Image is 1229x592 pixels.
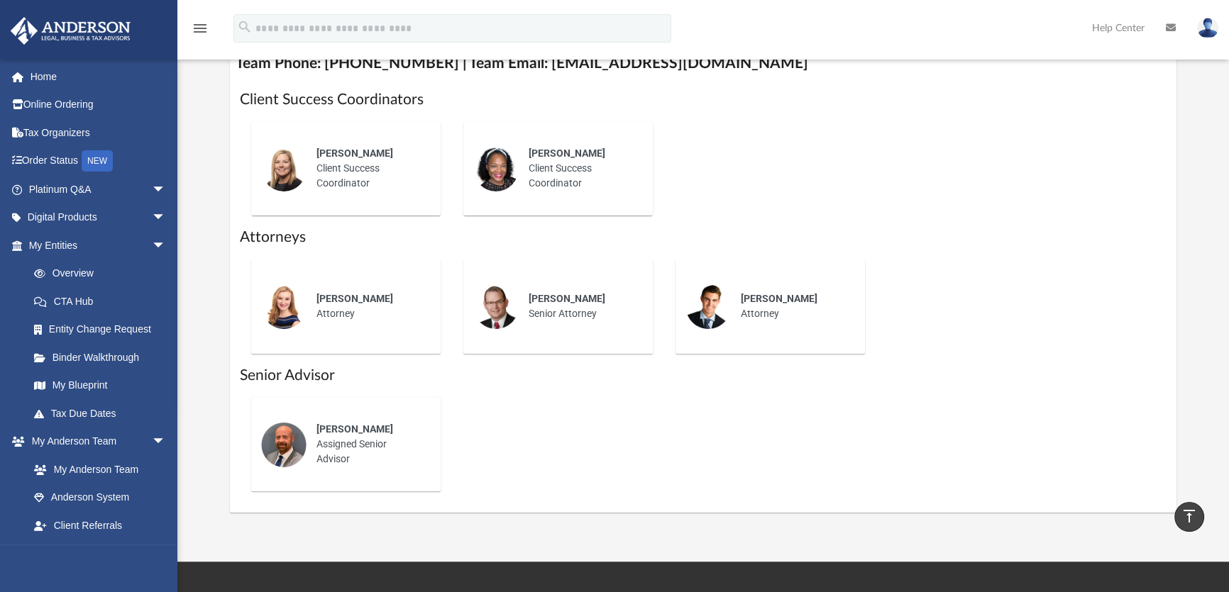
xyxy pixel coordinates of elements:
[261,422,307,467] img: thumbnail
[1181,508,1198,525] i: vertical_align_top
[10,231,187,259] a: My Entitiesarrow_drop_down
[261,284,307,329] img: thumbnail
[10,428,180,456] a: My Anderson Teamarrow_drop_down
[473,284,519,329] img: thumbnail
[519,136,643,201] div: Client Success Coordinator
[731,281,855,331] div: Attorney
[20,315,187,344] a: Entity Change Request
[10,540,180,568] a: My Documentsarrow_drop_down
[82,150,113,172] div: NEW
[261,146,307,191] img: thumbnail
[316,423,393,435] span: [PERSON_NAME]
[20,399,187,428] a: Tax Due Dates
[240,89,1167,110] h1: Client Success Coordinators
[1174,502,1204,532] a: vertical_align_top
[685,284,731,329] img: thumbnail
[20,511,180,540] a: Client Referrals
[20,484,180,512] a: Anderson System
[307,136,431,201] div: Client Success Coordinator
[316,147,393,159] span: [PERSON_NAME]
[152,231,180,260] span: arrow_drop_down
[529,293,605,304] span: [PERSON_NAME]
[20,287,187,315] a: CTA Hub
[20,259,187,288] a: Overview
[240,365,1167,386] h1: Senior Advisor
[741,293,817,304] span: [PERSON_NAME]
[307,412,431,476] div: Assigned Senior Advisor
[1197,18,1218,38] img: User Pic
[10,175,187,203] a: Platinum Q&Aarrow_drop_down
[240,227,1167,247] h1: Attorneys
[230,48,1176,79] h4: Team Phone: [PHONE_NUMBER] | Team Email: [EMAIL_ADDRESS][DOMAIN_NAME]
[20,455,173,484] a: My Anderson Team
[152,175,180,204] span: arrow_drop_down
[6,17,135,45] img: Anderson Advisors Platinum Portal
[20,372,180,400] a: My Blueprint
[473,146,519,191] img: thumbnail
[152,540,180,569] span: arrow_drop_down
[316,293,393,304] span: [PERSON_NAME]
[237,19,253,35] i: search
[529,147,605,159] span: [PERSON_NAME]
[10,91,187,119] a: Online Ordering
[10,118,187,147] a: Tax Organizers
[307,281,431,331] div: Attorney
[10,203,187,232] a: Digital Productsarrow_drop_down
[10,62,187,91] a: Home
[20,343,187,372] a: Binder Walkthrough
[152,203,180,233] span: arrow_drop_down
[152,428,180,457] span: arrow_drop_down
[10,147,187,176] a: Order StatusNEW
[192,20,209,37] i: menu
[192,27,209,37] a: menu
[519,281,643,331] div: Senior Attorney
